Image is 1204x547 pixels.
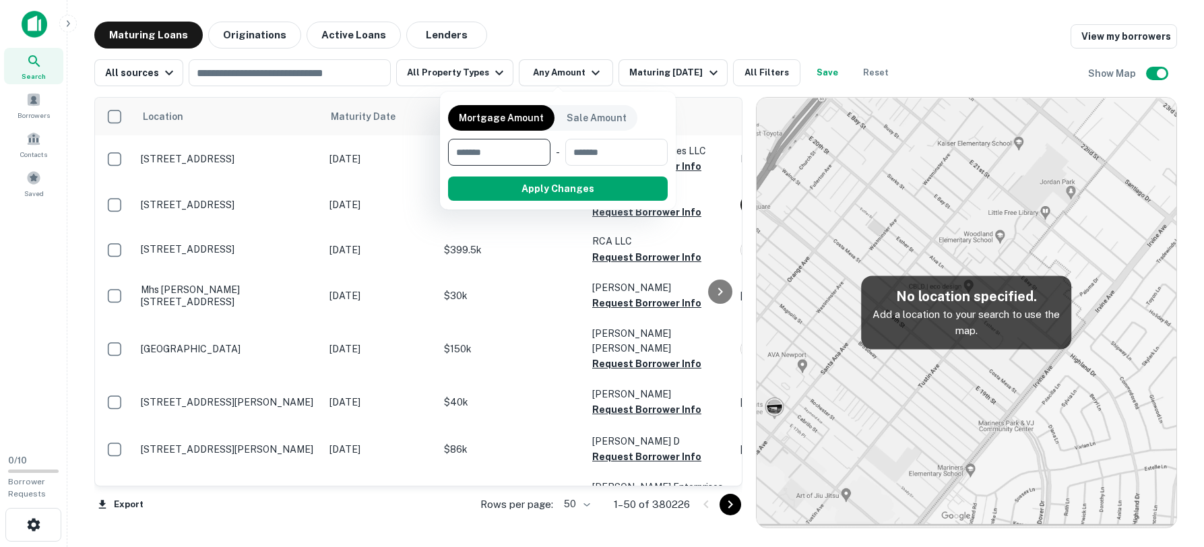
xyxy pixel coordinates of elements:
[556,139,560,166] div: -
[459,110,544,125] p: Mortgage Amount
[448,176,668,201] button: Apply Changes
[1137,439,1204,504] iframe: Chat Widget
[567,110,627,125] p: Sale Amount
